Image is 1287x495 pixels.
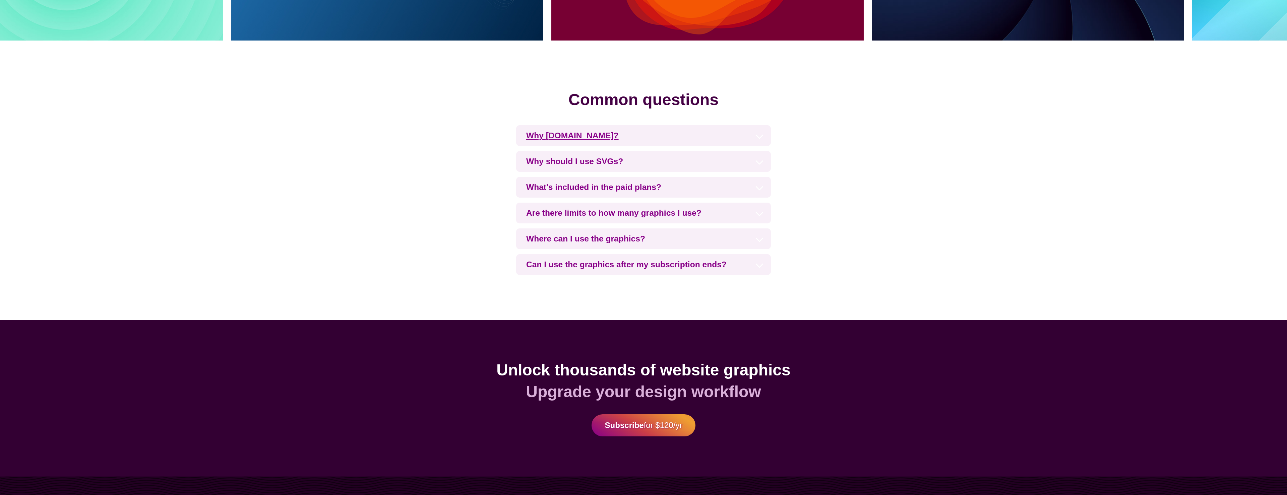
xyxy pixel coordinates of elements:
h3: Why should I use SVGs? [516,151,771,172]
h2: Common questions [20,88,1267,112]
h3: Can I use the graphics after my subscription ends? [516,254,771,275]
h3: Where can I use the graphics? [516,228,771,249]
strong: Subscribe [605,421,644,430]
h3: Why [DOMAIN_NAME]? [516,125,771,146]
h3: What's included in the paid plans? [516,177,771,198]
h2: Upgrade your design workflow [20,382,1267,402]
h3: Are there limits to how many graphics I use? [516,203,771,223]
h2: Unlock thousands of website graphics [20,360,1267,380]
a: Subscribefor $120/yr [592,414,696,436]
